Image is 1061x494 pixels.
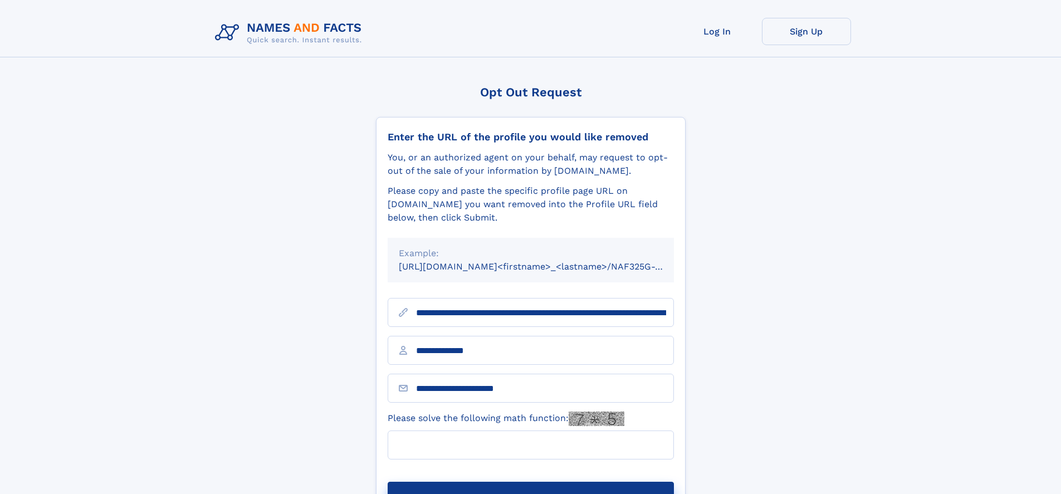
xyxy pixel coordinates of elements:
div: You, or an authorized agent on your behalf, may request to opt-out of the sale of your informatio... [388,151,674,178]
div: Enter the URL of the profile you would like removed [388,131,674,143]
small: [URL][DOMAIN_NAME]<firstname>_<lastname>/NAF325G-xxxxxxxx [399,261,695,272]
a: Log In [673,18,762,45]
div: Please copy and paste the specific profile page URL on [DOMAIN_NAME] you want removed into the Pr... [388,184,674,224]
div: Example: [399,247,663,260]
img: Logo Names and Facts [211,18,371,48]
label: Please solve the following math function: [388,412,624,426]
a: Sign Up [762,18,851,45]
div: Opt Out Request [376,85,686,99]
